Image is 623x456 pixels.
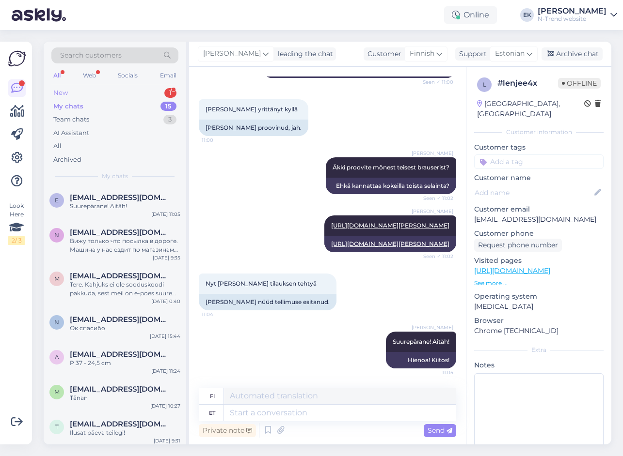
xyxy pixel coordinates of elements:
div: Ehkä kannattaa kokeilla toista selainta? [326,178,456,194]
div: fi [210,388,215,404]
span: Estonian [495,48,525,59]
span: m [54,388,60,395]
div: Tere. Kahjuks ei ole sooduskoodi pakkuda, sest meil on e-poes suurem osa kaubavalikust -20% odava... [70,280,180,298]
div: Customer [364,49,401,59]
span: 11:04 [202,311,238,318]
div: Hienoa! Kiitos! [386,352,456,368]
span: 11:00 [202,137,238,144]
div: All [51,69,63,82]
p: Customer name [474,173,604,183]
div: # lenjee4x [497,77,558,89]
span: Finnish [410,48,434,59]
div: 15 [160,102,176,111]
span: t [55,423,59,430]
span: My chats [102,172,128,181]
div: Ок спасибо [70,324,180,333]
div: [PERSON_NAME] nüüd tellimuse esitanud. [199,294,336,310]
div: Support [455,49,487,59]
div: [GEOGRAPHIC_DATA], [GEOGRAPHIC_DATA] [477,99,584,119]
div: P 37 - 24,5 cm [70,359,180,367]
div: [DATE] 15:44 [150,333,180,340]
div: [DATE] 9:31 [154,437,180,444]
p: Operating system [474,291,604,302]
span: l [483,81,486,88]
p: Customer phone [474,228,604,239]
div: Ilusat päeva teilegi! [70,428,180,437]
div: Look Here [8,201,25,245]
div: All [53,141,62,151]
div: AI Assistant [53,128,89,138]
div: Team chats [53,115,89,124]
div: [DATE] 11:24 [151,367,180,375]
a: [URL][DOMAIN_NAME] [474,266,550,275]
p: Chrome [TECHNICAL_ID] [474,326,604,336]
span: m [54,275,60,282]
div: New [53,88,68,98]
div: [DATE] 10:27 [150,402,180,410]
span: Seen ✓ 11:02 [417,253,453,260]
span: Seen ✓ 11:02 [417,195,453,202]
div: [DATE] 11:05 [151,211,180,218]
span: merilink@outlook.com [70,272,171,280]
a: [URL][DOMAIN_NAME][PERSON_NAME] [331,240,449,247]
div: Suurepärane! Aitäh! [70,202,180,211]
div: Archive chat [542,47,603,61]
div: [PERSON_NAME] proovinud, jah. [199,120,308,136]
div: Web [81,69,98,82]
input: Add name [475,187,592,198]
span: an.bilevich@gmail.com [70,350,171,359]
div: 3 [163,115,176,124]
p: Customer tags [474,142,604,152]
span: [PERSON_NAME] [412,150,453,157]
p: Visited pages [474,256,604,266]
p: [EMAIL_ADDRESS][DOMAIN_NAME] [474,214,604,225]
div: Email [158,69,178,82]
span: Search customers [60,50,122,61]
div: 1 [164,88,176,98]
div: [DATE] 9:35 [153,254,180,261]
div: Вижу только что посылка в дороге. Машина у нас ездит по магазинам один раз в неделю. Если хотите ... [70,237,180,254]
div: Online [444,6,497,24]
span: Nyt [PERSON_NAME] tilauksen tehtyä [206,280,317,287]
span: Äkki proovite mõnest teisest brauserist? [333,164,449,171]
div: Extra [474,346,604,354]
span: natussi4ka.m@gmail.com [70,228,171,237]
div: Socials [116,69,140,82]
span: Suurepärane! Aitäh! [393,338,449,345]
img: Askly Logo [8,49,26,68]
p: Browser [474,316,604,326]
div: N-Trend website [538,15,607,23]
span: 11:05 [417,369,453,376]
div: Customer information [474,128,604,137]
div: 2 / 3 [8,236,25,245]
div: Archived [53,155,81,165]
div: Private note [199,424,256,437]
span: [PERSON_NAME] [203,48,261,59]
p: See more ... [474,279,604,288]
div: Request phone number [474,239,562,252]
input: Add a tag [474,154,604,169]
span: n [54,319,59,326]
a: [PERSON_NAME]N-Trend website [538,7,617,23]
p: Notes [474,360,604,370]
span: a [55,353,59,361]
span: [PERSON_NAME] yrittänyt kyllä [206,106,298,113]
span: Send [428,426,452,435]
div: [PERSON_NAME] [538,7,607,15]
span: Seen ✓ 11:00 [417,78,453,86]
div: [DATE] 0:40 [151,298,180,305]
div: EK [520,8,534,22]
span: Offline [558,78,601,89]
div: leading the chat [274,49,333,59]
div: et [209,405,215,421]
span: e [55,197,59,204]
div: My chats [53,102,83,111]
div: Tänan [70,394,180,402]
span: [PERSON_NAME] [412,208,453,215]
p: [MEDICAL_DATA] [474,302,604,312]
p: Customer email [474,204,604,214]
span: natalya6310@bk.ru [70,315,171,324]
span: n [54,231,59,239]
span: emma.kauppinen87@outlook.com [70,193,171,202]
a: [URL][DOMAIN_NAME][PERSON_NAME] [331,222,449,229]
